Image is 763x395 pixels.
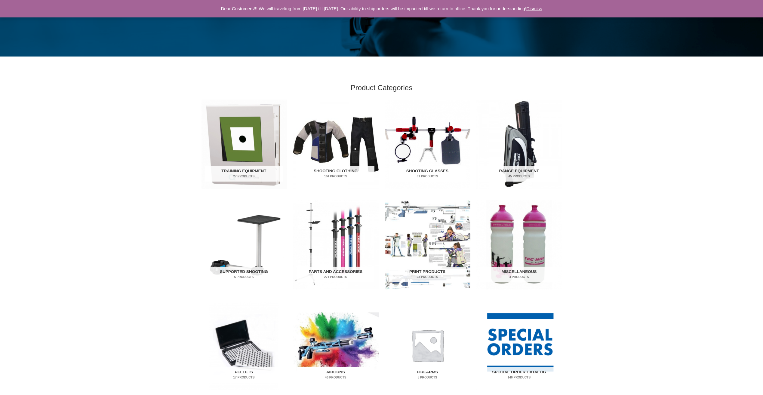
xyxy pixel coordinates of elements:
[480,166,558,182] h2: Range Equipment
[201,301,287,390] img: Pellets
[385,301,470,390] img: Firearms
[389,166,466,182] h2: Shooting Glasses
[293,100,379,189] a: Visit product category Shooting Clothing
[526,6,542,11] a: Dismiss
[389,367,466,383] h2: Firearms
[293,301,379,390] a: Visit product category Airguns
[297,174,374,179] mark: 104 Products
[297,267,374,282] h2: Parts and Accessories
[297,375,374,380] mark: 46 Products
[201,200,287,289] a: Visit product category Supported Shooting
[476,100,562,189] a: Visit product category Range Equipment
[293,100,379,189] img: Shooting Clothing
[201,100,287,189] a: Visit product category Training Equipment
[385,200,470,289] img: Print Products
[293,200,379,289] img: Parts and Accessories
[205,375,283,380] mark: 17 Products
[201,301,287,390] a: Visit product category Pellets
[476,301,562,390] a: Visit product category Special Order Catalog
[385,100,470,189] a: Visit product category Shooting Glasses
[389,267,466,282] h2: Print Products
[297,166,374,182] h2: Shooting Clothing
[389,375,466,380] mark: 5 Products
[297,367,374,383] h2: Airguns
[480,375,558,380] mark: 146 Products
[293,301,379,390] img: Airguns
[476,100,562,189] img: Range Equipment
[205,275,283,279] mark: 5 Products
[205,174,283,179] mark: 27 Products
[476,200,562,289] a: Visit product category Miscellaneous
[480,174,558,179] mark: 45 Products
[385,200,470,289] a: Visit product category Print Products
[201,100,287,189] img: Training Equipment
[205,367,283,383] h2: Pellets
[480,267,558,282] h2: Miscellaneous
[385,301,470,390] a: Visit product category Firearms
[205,166,283,182] h2: Training Equipment
[389,174,466,179] mark: 61 Products
[385,100,470,189] img: Shooting Glasses
[476,301,562,390] img: Special Order Catalog
[205,267,283,282] h2: Supported Shooting
[201,200,287,289] img: Supported Shooting
[389,275,466,279] mark: 23 Products
[480,367,558,383] h2: Special Order Catalog
[480,275,558,279] mark: 4 Products
[293,200,379,289] a: Visit product category Parts and Accessories
[201,83,562,92] h2: Product Categories
[297,275,374,279] mark: 271 Products
[476,200,562,289] img: Miscellaneous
